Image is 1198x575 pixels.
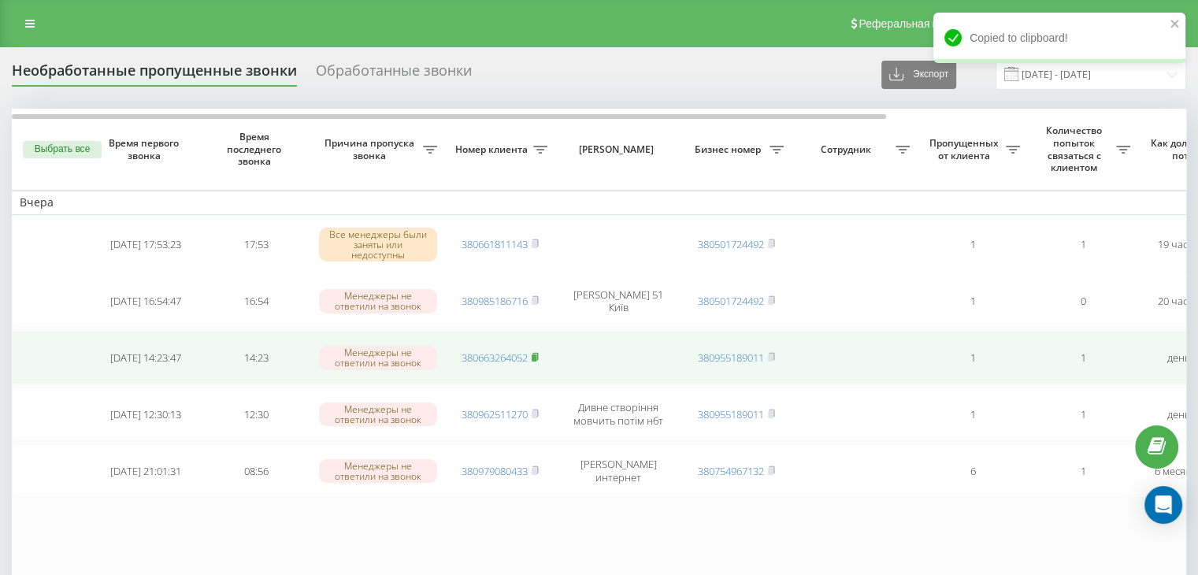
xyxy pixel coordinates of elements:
[319,346,437,369] div: Менеджеры не ответили на звонок
[698,407,764,421] a: 380955189011
[319,459,437,483] div: Менеджеры не ответили на звонок
[91,444,201,498] td: [DATE] 21:01:31
[918,388,1028,441] td: 1
[799,143,896,156] span: Сотрудник
[555,388,681,441] td: Дивне створіння мовчить потім нбт
[201,444,311,498] td: 08:56
[103,137,188,161] span: Время первого звонка
[91,388,201,441] td: [DATE] 12:30:13
[319,137,423,161] span: Причина пропуска звонка
[569,143,668,156] span: [PERSON_NAME]
[12,62,297,87] div: Необработанные пропущенные звонки
[91,331,201,384] td: [DATE] 14:23:47
[1028,388,1138,441] td: 1
[1170,17,1181,32] button: close
[698,464,764,478] a: 380754967132
[462,294,528,308] a: 380985186716
[462,407,528,421] a: 380962511270
[918,275,1028,328] td: 1
[698,294,764,308] a: 380501724492
[462,351,528,365] a: 380663264052
[918,444,1028,498] td: 6
[213,131,299,168] span: Время последнего звонка
[918,331,1028,384] td: 1
[1144,486,1182,524] div: Open Intercom Messenger
[933,13,1185,63] div: Copied to clipboard!
[1028,218,1138,272] td: 1
[453,143,533,156] span: Номер клиента
[555,444,681,498] td: [PERSON_NAME] интернет
[91,275,201,328] td: [DATE] 16:54:47
[319,289,437,313] div: Менеджеры не ответили на звонок
[319,402,437,426] div: Менеджеры не ответили на звонок
[201,331,311,384] td: 14:23
[1028,275,1138,328] td: 0
[462,464,528,478] a: 380979080433
[462,237,528,251] a: 380661811143
[201,388,311,441] td: 12:30
[698,237,764,251] a: 380501724492
[319,228,437,262] div: Все менеджеры были заняты или недоступны
[1036,124,1116,173] span: Количество попыток связаться с клиентом
[1028,444,1138,498] td: 1
[201,218,311,272] td: 17:53
[316,62,472,87] div: Обработанные звонки
[1028,331,1138,384] td: 1
[881,61,956,89] button: Экспорт
[23,141,102,158] button: Выбрать все
[201,275,311,328] td: 16:54
[918,218,1028,272] td: 1
[689,143,770,156] span: Бизнес номер
[925,137,1006,161] span: Пропущенных от клиента
[91,218,201,272] td: [DATE] 17:53:23
[698,351,764,365] a: 380955189011
[859,17,988,30] span: Реферальная программа
[555,275,681,328] td: [PERSON_NAME] 51 Київ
